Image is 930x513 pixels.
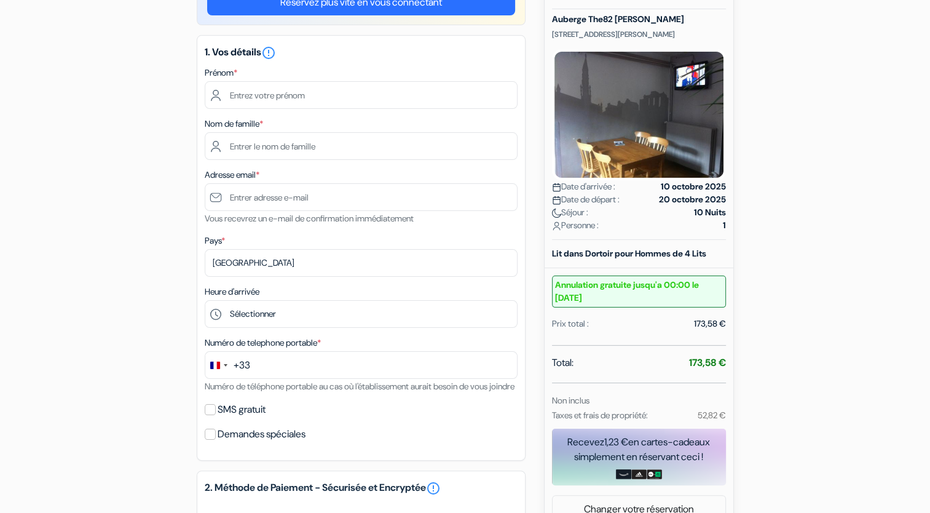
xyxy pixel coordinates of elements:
a: error_outline [426,481,441,496]
label: Demandes spéciales [218,426,305,443]
img: uber-uber-eats-card.png [647,469,662,479]
strong: 173,58 € [689,356,726,369]
small: Non inclus [552,395,589,406]
small: Taxes et frais de propriété: [552,410,648,421]
div: +33 [234,358,250,373]
input: Entrer le nom de famille [205,132,518,160]
div: Prix total : [552,317,589,330]
label: Pays [205,234,225,247]
p: [STREET_ADDRESS][PERSON_NAME] [552,30,726,39]
img: user_icon.svg [552,221,561,231]
img: adidas-card.png [631,469,647,479]
button: Change country, selected France (+33) [205,352,250,378]
label: Heure d'arrivée [205,285,259,298]
small: Numéro de téléphone portable au cas où l'établissement aurait besoin de vous joindre [205,381,514,392]
span: Personne : [552,219,599,232]
i: error_outline [261,46,276,60]
div: Recevez en cartes-cadeaux simplement en réservant ceci ! [552,435,726,464]
span: Séjour : [552,206,588,219]
label: SMS gratuit [218,401,266,418]
img: calendar.svg [552,183,561,192]
label: Adresse email [205,169,259,181]
img: calendar.svg [552,196,561,205]
label: Nom de famille [205,117,263,130]
strong: 10 octobre 2025 [661,180,726,193]
input: Entrez votre prénom [205,81,518,109]
h5: Auberge The82 [PERSON_NAME] [552,14,726,25]
small: Annulation gratuite jusqu'a 00:00 le [DATE] [552,276,726,308]
span: Total: [552,356,573,370]
img: amazon-card-no-text.png [616,469,631,479]
img: moon.svg [552,209,561,218]
small: Vous recevrez un e-mail de confirmation immédiatement [205,213,414,224]
h5: 2. Méthode de Paiement - Sécurisée et Encryptée [205,481,518,496]
div: 173,58 € [694,317,726,330]
label: Numéro de telephone portable [205,336,321,349]
label: Prénom [205,66,237,79]
input: Entrer adresse e-mail [205,183,518,211]
h5: 1. Vos détails [205,46,518,60]
strong: 10 Nuits [694,206,726,219]
strong: 20 octobre 2025 [659,193,726,206]
a: error_outline [261,46,276,58]
small: 52,82 € [697,410,725,421]
span: Date d'arrivée : [552,180,615,193]
strong: 1 [723,219,726,232]
b: Lit dans Dortoir pour Hommes de 4 Lits [552,248,706,259]
span: 1,23 € [604,435,628,448]
span: Date de départ : [552,193,620,206]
